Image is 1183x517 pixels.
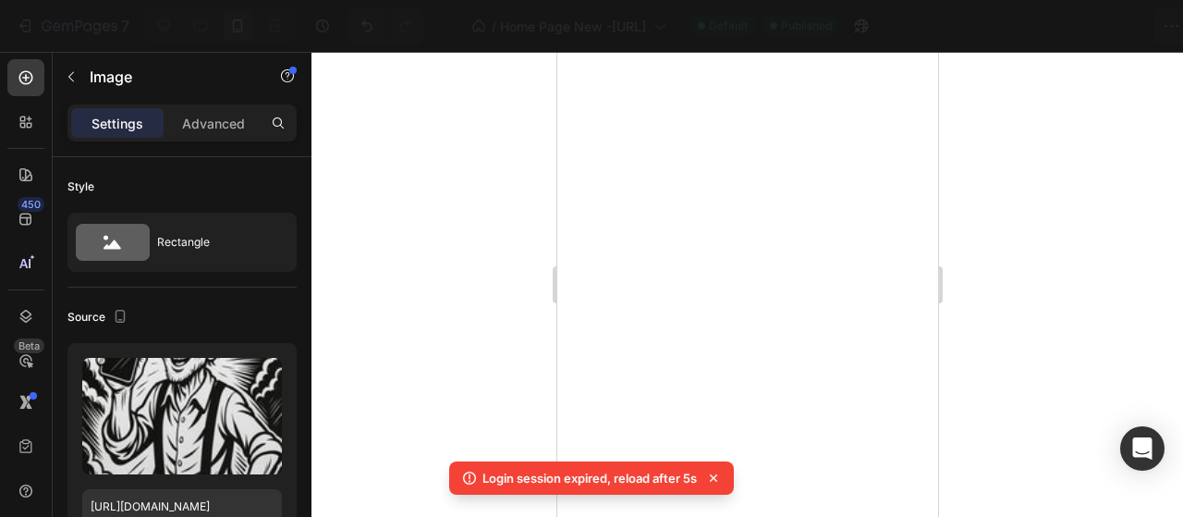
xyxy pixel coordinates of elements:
button: 7 [7,7,138,44]
span: Default [709,18,748,34]
p: Login session expired, reload after 5s [482,469,697,487]
div: Source [67,305,131,330]
div: Rectangle [157,221,270,264]
span: Published [781,18,832,34]
div: Open Intercom Messenger [1120,426,1165,471]
img: preview-image [82,358,282,474]
div: Beta [14,339,44,353]
span: Home Page New -[URL] [500,17,646,36]
p: Image [90,66,247,88]
span: Save [1007,18,1038,34]
div: Publish [1076,17,1122,36]
div: 450 [18,197,44,212]
iframe: Design area [557,52,938,517]
div: Undo/Redo [348,7,423,44]
span: / [492,17,496,36]
div: Style [67,178,94,195]
p: 7 [121,15,129,37]
button: Publish [1060,7,1138,44]
button: Save [992,7,1053,44]
p: Advanced [182,114,245,133]
p: Settings [91,114,143,133]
